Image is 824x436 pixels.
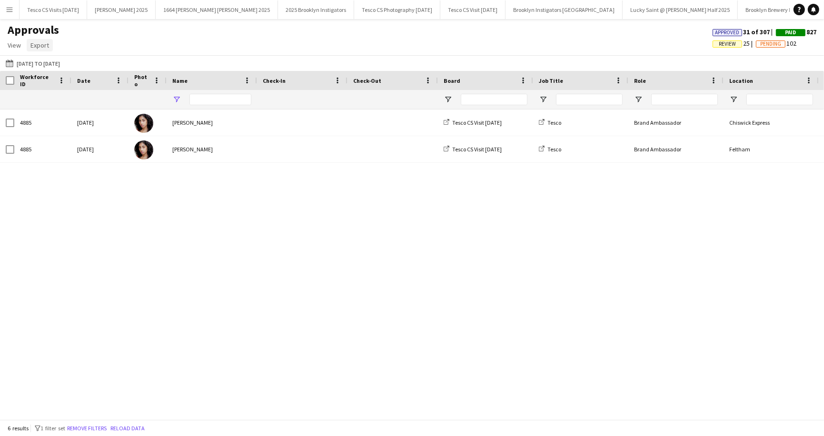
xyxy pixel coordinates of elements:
[71,109,129,136] div: [DATE]
[440,0,506,19] button: Tesco CS Visit [DATE]
[20,0,87,19] button: Tesco CS Visits [DATE]
[444,119,502,126] a: Tesco CS Visit [DATE]
[134,73,149,88] span: Photo
[719,41,736,47] span: Review
[556,94,623,105] input: Job Title Filter Input
[760,41,781,47] span: Pending
[444,146,502,153] a: Tesco CS Visit [DATE]
[452,146,502,153] span: Tesco CS Visit [DATE]
[729,95,738,104] button: Open Filter Menu
[628,109,724,136] div: Brand Ambassador
[4,39,25,51] a: View
[172,95,181,104] button: Open Filter Menu
[547,146,561,153] span: Tesco
[14,136,71,162] div: 4885
[354,0,440,19] button: Tesco CS Photography [DATE]
[65,423,109,434] button: Remove filters
[134,114,153,133] img: Siobhan Athwal
[40,425,65,432] span: 1 filter set
[539,77,563,84] span: Job Title
[4,58,62,69] button: [DATE] to [DATE]
[461,94,527,105] input: Board Filter Input
[27,39,53,51] a: Export
[729,77,753,84] span: Location
[547,119,561,126] span: Tesco
[713,28,776,36] span: 31 of 307
[634,95,643,104] button: Open Filter Menu
[8,41,21,50] span: View
[71,136,129,162] div: [DATE]
[724,136,819,162] div: Feltham
[109,423,147,434] button: Reload data
[715,30,740,36] span: Approved
[20,73,54,88] span: Workforce ID
[539,146,561,153] a: Tesco
[134,140,153,159] img: Siobhan Athwal
[634,77,646,84] span: Role
[77,77,90,84] span: Date
[189,94,251,105] input: Name Filter Input
[623,0,738,19] button: Lucky Saint @ [PERSON_NAME] Half 2025
[746,94,813,105] input: Location Filter Input
[506,0,623,19] button: Brooklyn Instigators [GEOGRAPHIC_DATA]
[30,41,49,50] span: Export
[353,77,381,84] span: Check-Out
[776,28,816,36] span: 827
[539,119,561,126] a: Tesco
[172,77,188,84] span: Name
[87,0,156,19] button: [PERSON_NAME] 2025
[263,77,286,84] span: Check-In
[452,119,502,126] span: Tesco CS Visit [DATE]
[756,39,796,48] span: 102
[278,0,354,19] button: 2025 Brooklyn Instigators
[651,94,718,105] input: Role Filter Input
[167,109,257,136] div: [PERSON_NAME]
[14,109,71,136] div: 4885
[156,0,278,19] button: 1664 [PERSON_NAME] [PERSON_NAME] 2025
[444,95,452,104] button: Open Filter Menu
[539,95,547,104] button: Open Filter Menu
[724,109,819,136] div: Chiswick Express
[628,136,724,162] div: Brand Ambassador
[167,136,257,162] div: [PERSON_NAME]
[713,39,756,48] span: 25
[444,77,460,84] span: Board
[785,30,796,36] span: Paid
